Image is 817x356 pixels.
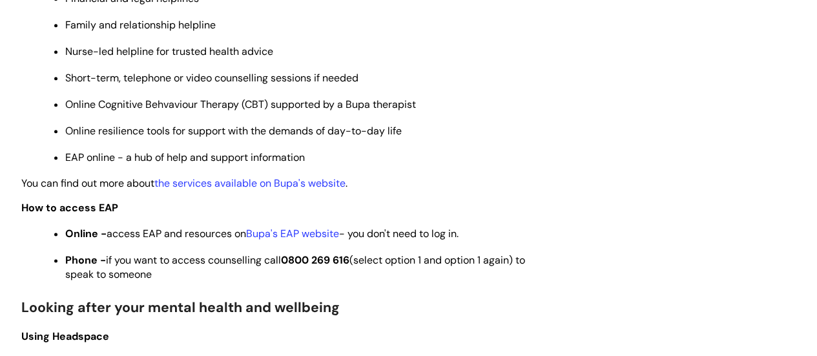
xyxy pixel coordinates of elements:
span: You can find out more about . [21,176,347,190]
span: Online resilience tools for support with the demands of day-to-day life [65,124,402,138]
strong: 0800 269 616 [281,253,349,267]
span: Family and relationship helpline [65,18,216,32]
span: EAP online - a hub of help and support information [65,151,305,164]
span: Nurse-led helpline for trusted health advice [65,45,273,58]
span: Using Headspace [21,330,109,343]
strong: How to access EAP [21,201,118,215]
span: Online Cognitive Behvaviour Therapy (CBT) supported by a Bupa therapist [65,98,416,111]
a: Bupa's EAP website [246,227,339,240]
span: Short-term, telephone or video counselling sessions if needed [65,71,358,85]
span: Looking after your mental health and wellbeing [21,298,340,317]
span: if you want to access counselling call (select option 1 and option 1 again) to speak to someone [65,253,525,281]
strong: Phone - [65,253,106,267]
span: access EAP and resources on - you don't need to log in. [65,227,459,240]
a: the services available on Bupa's website [154,176,346,190]
strong: Online - [65,227,107,240]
